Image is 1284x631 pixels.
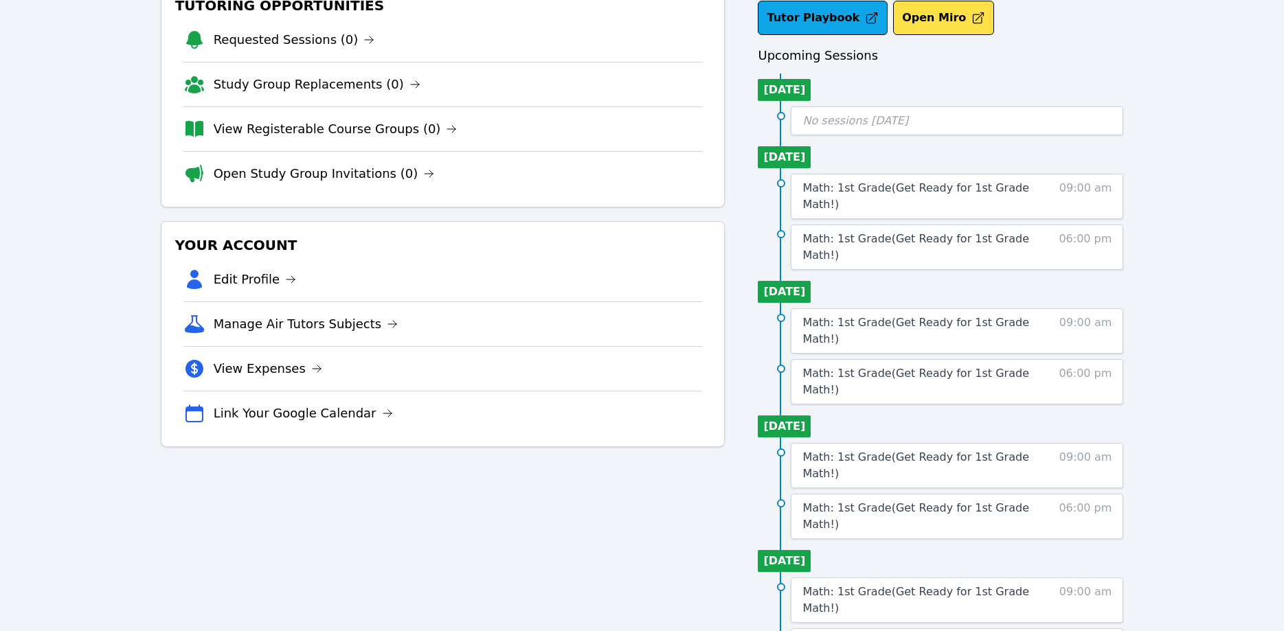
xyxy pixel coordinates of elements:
span: 06:00 pm [1059,500,1112,533]
a: Math: 1st Grade(Get Ready for 1st Grade Math!) [802,365,1034,398]
a: Manage Air Tutors Subjects [214,314,398,334]
a: Tutor Playbook [758,1,888,35]
span: Math: 1st Grade ( Get Ready for 1st Grade Math! ) [802,232,1029,262]
a: Math: 1st Grade(Get Ready for 1st Grade Math!) [802,180,1034,213]
li: [DATE] [758,146,811,168]
span: 09:00 am [1059,314,1112,347]
a: Edit Profile [214,270,297,289]
span: Math: 1st Grade ( Get Ready for 1st Grade Math! ) [802,450,1029,480]
span: 09:00 am [1059,584,1112,617]
h3: Upcoming Sessions [758,46,1123,65]
a: Link Your Google Calendar [214,404,393,423]
a: Math: 1st Grade(Get Ready for 1st Grade Math!) [802,500,1034,533]
a: View Expenses [214,359,322,378]
a: Math: 1st Grade(Get Ready for 1st Grade Math!) [802,584,1034,617]
span: Math: 1st Grade ( Get Ready for 1st Grade Math! ) [802,367,1029,396]
span: 09:00 am [1059,449,1112,482]
span: Math: 1st Grade ( Get Ready for 1st Grade Math! ) [802,501,1029,531]
a: Math: 1st Grade(Get Ready for 1st Grade Math!) [802,449,1034,482]
span: 06:00 pm [1059,231,1112,264]
span: Math: 1st Grade ( Get Ready for 1st Grade Math! ) [802,181,1029,211]
span: Math: 1st Grade ( Get Ready for 1st Grade Math! ) [802,316,1029,345]
a: Study Group Replacements (0) [214,75,420,94]
span: No sessions [DATE] [802,114,908,127]
span: 09:00 am [1059,180,1112,213]
a: Math: 1st Grade(Get Ready for 1st Grade Math!) [802,231,1034,264]
h3: Your Account [172,233,714,257]
a: View Registerable Course Groups (0) [214,119,458,139]
span: 06:00 pm [1059,365,1112,398]
li: [DATE] [758,79,811,101]
button: Open Miro [893,1,994,35]
a: Math: 1st Grade(Get Ready for 1st Grade Math!) [802,314,1034,347]
li: [DATE] [758,415,811,437]
a: Open Study Group Invitations (0) [214,164,435,183]
span: Math: 1st Grade ( Get Ready for 1st Grade Math! ) [802,585,1029,615]
a: Requested Sessions (0) [214,30,375,49]
li: [DATE] [758,281,811,303]
li: [DATE] [758,550,811,572]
